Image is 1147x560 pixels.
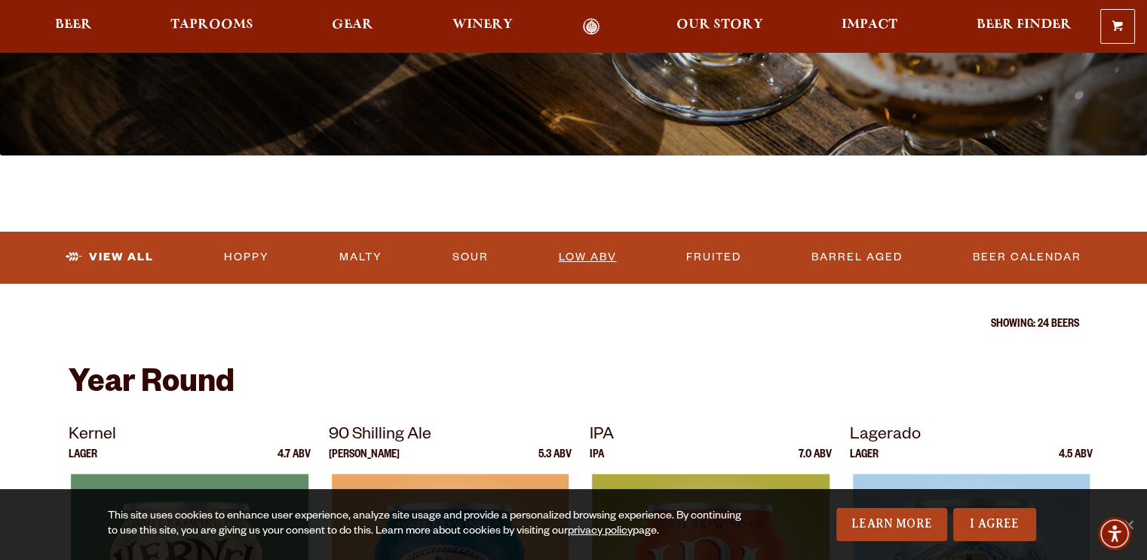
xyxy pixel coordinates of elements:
p: [PERSON_NAME] [329,450,400,474]
a: privacy policy [568,526,633,538]
p: 7.0 ABV [799,450,832,474]
div: Accessibility Menu [1098,517,1131,550]
a: Sour [446,240,495,275]
a: Our Story [667,18,773,35]
p: IPA [590,450,604,474]
span: Our Story [676,19,763,31]
p: Showing: 24 Beers [69,319,1079,331]
h2: Year Round [69,368,1079,404]
a: Beer Finder [966,18,1081,35]
a: Taprooms [161,18,263,35]
a: Learn More [836,508,947,541]
a: Fruited [680,240,747,275]
span: Winery [452,19,513,31]
p: 5.3 ABV [538,450,572,474]
p: 4.5 ABV [1059,450,1093,474]
a: View All [60,240,160,275]
a: I Agree [953,508,1036,541]
a: Odell Home [563,18,620,35]
p: Kernel [69,423,311,450]
p: IPA [590,423,833,450]
div: This site uses cookies to enhance user experience, analyze site usage and provide a personalized ... [108,509,751,540]
span: Beer [55,19,92,31]
a: Barrel Aged [805,240,909,275]
p: 4.7 ABV [278,450,311,474]
span: Impact [842,19,897,31]
span: Taprooms [170,19,253,31]
a: Impact [832,18,907,35]
a: Hoppy [218,240,275,275]
a: Beer Calendar [967,240,1087,275]
span: Gear [332,19,373,31]
p: Lager [69,450,97,474]
a: Malty [333,240,388,275]
p: Lager [850,450,879,474]
p: 90 Shilling Ale [329,423,572,450]
span: Beer Finder [976,19,1071,31]
p: Lagerado [850,423,1093,450]
a: Winery [443,18,523,35]
a: Gear [322,18,383,35]
a: Beer [45,18,102,35]
a: Low ABV [552,240,622,275]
